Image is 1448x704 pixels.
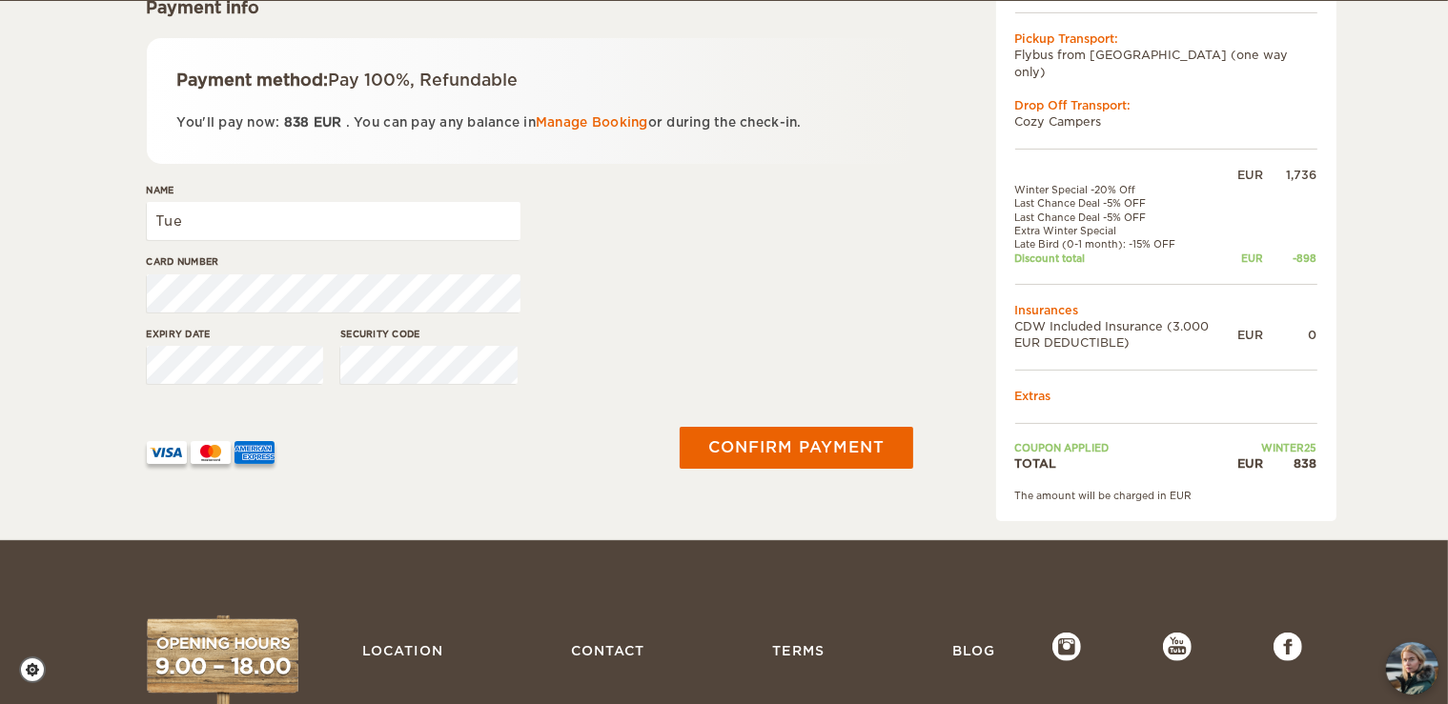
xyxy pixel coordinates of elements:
[1238,441,1317,454] td: WINTER25
[680,427,913,469] button: Confirm payment
[1238,251,1264,265] div: EUR
[536,115,648,130] a: Manage Booking
[1015,455,1238,472] td: TOTAL
[1015,388,1317,404] td: Extras
[177,69,884,91] div: Payment method:
[147,183,520,197] label: Name
[1264,167,1317,183] div: 1,736
[147,254,520,269] label: Card number
[1015,489,1317,502] div: The amount will be charged in EUR
[1015,30,1317,47] div: Pickup Transport:
[1015,211,1238,224] td: Last Chance Deal -5% OFF
[1386,642,1438,694] img: Freyja at Cozy Campers
[1386,642,1438,694] button: chat-button
[1015,441,1238,454] td: Coupon applied
[177,111,884,133] p: You'll pay now: . You can pay any balance in or during the check-in.
[284,115,310,130] span: 838
[1015,196,1238,210] td: Last Chance Deal -5% OFF
[147,441,187,464] img: VISA
[1015,318,1238,351] td: CDW Included Insurance (3.000 EUR DEDUCTIBLE)
[191,441,231,464] img: mastercard
[1015,97,1317,113] div: Drop Off Transport:
[1015,251,1238,265] td: Discount total
[1238,327,1264,343] div: EUR
[340,327,518,341] label: Security code
[235,441,275,464] img: AMEX
[1015,237,1238,251] td: Late Bird (0-1 month): -15% OFF
[561,633,654,669] a: Contact
[1015,224,1238,237] td: Extra Winter Special
[1264,327,1317,343] div: 0
[329,70,519,90] span: Pay 100%, Refundable
[1264,251,1317,265] div: -898
[1238,167,1264,183] div: EUR
[943,633,1005,669] a: Blog
[19,656,58,683] a: Cookie settings
[353,633,453,669] a: Location
[1015,183,1238,196] td: Winter Special -20% Off
[1264,455,1317,472] div: 838
[1015,47,1317,79] td: Flybus from [GEOGRAPHIC_DATA] (one way only)
[147,327,324,341] label: Expiry date
[763,633,834,669] a: Terms
[314,115,342,130] span: EUR
[1015,302,1317,318] td: Insurances
[1015,113,1317,130] td: Cozy Campers
[1238,455,1264,472] div: EUR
